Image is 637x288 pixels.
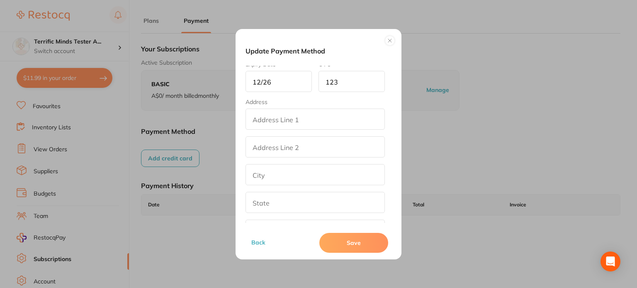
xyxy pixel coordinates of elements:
div: Open Intercom Messenger [601,252,620,271]
legend: Address [246,99,267,105]
label: CVC * [318,61,335,68]
input: State [246,192,385,213]
input: CVC [318,71,385,92]
button: Back [249,233,313,253]
input: Postal Code [246,220,385,241]
input: Address Line 1 [246,109,385,130]
h5: Update Payment Method [246,46,391,56]
input: Address Line 2 [246,136,385,157]
button: Save [319,233,388,253]
label: Expiry Date * [246,61,280,68]
input: MM/YY [246,71,312,92]
input: City [246,164,385,185]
